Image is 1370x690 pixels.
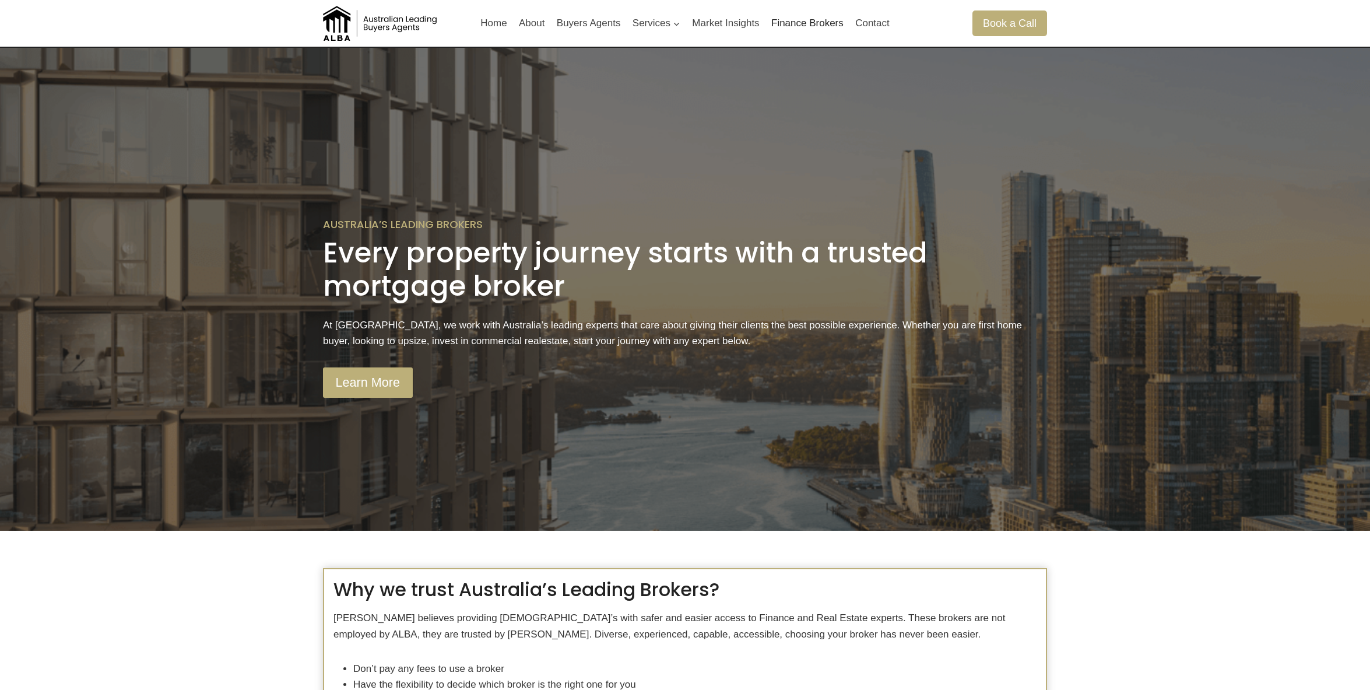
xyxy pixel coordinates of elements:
[323,6,440,41] img: Australian Leading Buyers Agents
[633,15,680,31] span: Services
[323,317,1047,349] p: At [GEOGRAPHIC_DATA], we work with Australia’s leading experts that care about giving their clien...
[323,367,413,398] a: Learn More
[336,373,400,393] span: Learn More
[323,218,1047,231] h6: Australia’s Leading Brokers
[849,9,895,37] a: Contact
[323,236,1047,303] h1: Every property journey starts with a trusted mortgage broker
[765,9,849,37] a: Finance Brokers
[972,10,1047,36] a: Book a Call
[513,9,551,37] a: About
[475,9,513,37] a: Home
[353,661,1037,677] li: Don’t pay any fees to use a broker
[551,9,627,37] a: Buyers Agents
[333,610,1037,642] p: [PERSON_NAME] believes providing [DEMOGRAPHIC_DATA]’s with safer and easier access to Finance and...
[475,9,895,37] nav: Primary Navigation
[686,9,765,37] a: Market Insights
[333,579,1037,601] h2: Why we trust Australia’s Leading Brokers?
